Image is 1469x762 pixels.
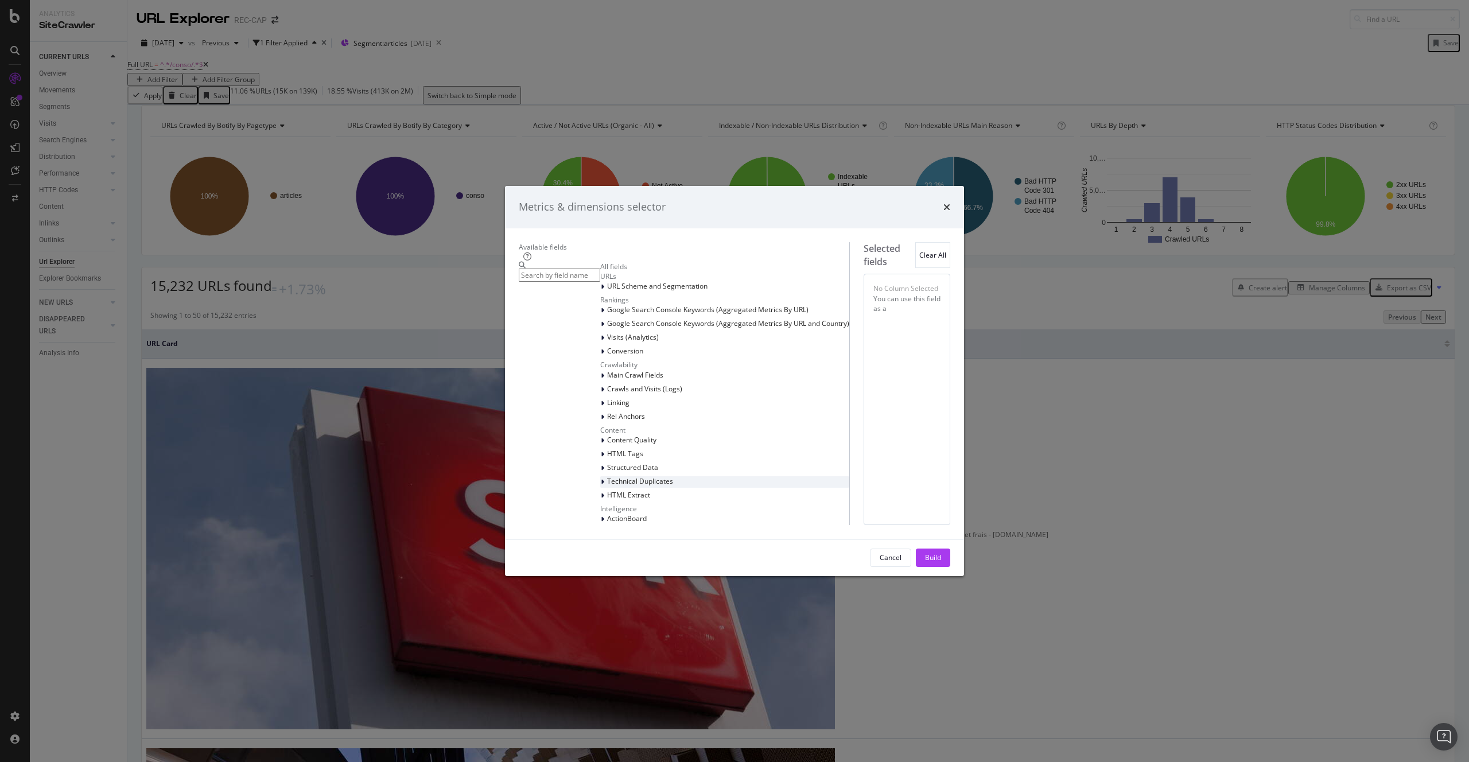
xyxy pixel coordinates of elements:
div: Cancel [880,553,901,562]
div: Available fields [519,242,849,252]
div: Crawlability [600,360,849,370]
span: Crawls and Visits (Logs) [607,384,682,394]
span: ActionBoard [607,514,647,523]
span: HTML Extract [607,490,650,500]
input: Search by field name [519,269,600,282]
div: Rankings [600,295,849,305]
div: modal [505,186,964,576]
span: Main Crawl Fields [607,370,663,380]
span: Visits (Analytics) [607,332,659,342]
span: Linking [607,398,629,407]
div: URLs [600,271,849,281]
span: Google Search Console Keywords (Aggregated Metrics By URL) [607,305,809,314]
button: Build [916,549,950,567]
button: Clear All [915,242,950,269]
button: Cancel [870,549,911,567]
span: Conversion [607,346,643,356]
span: URL Scheme and Segmentation [607,281,708,291]
div: Clear All [919,250,946,260]
div: Build [925,553,941,562]
div: You can use this field as a [873,294,941,313]
div: All fields [600,262,849,271]
div: Open Intercom Messenger [1430,723,1458,751]
div: Intelligence [600,504,849,514]
div: Content [600,425,849,435]
div: Selected fields [864,242,915,269]
span: HTML Tags [607,449,643,458]
span: Technical Duplicates [607,476,673,486]
span: Structured Data [607,462,658,472]
span: Rel Anchors [607,411,645,421]
div: Metrics & dimensions selector [519,200,666,215]
div: times [943,200,950,215]
span: Content Quality [607,435,656,445]
div: No Column Selected [873,283,938,293]
span: Google Search Console Keywords (Aggregated Metrics By URL and Country) [607,318,849,328]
